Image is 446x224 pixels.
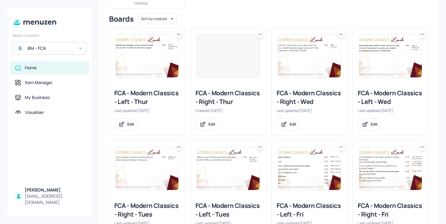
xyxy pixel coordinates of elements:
[114,89,180,106] div: FCA - Modern Classics - Left - Thur
[16,45,24,52] div: B
[197,147,260,190] img: 2025-06-10-174954325901460l4d3as6cc.jpeg
[277,89,342,106] div: FCA - Modern Classics - Right - Wed
[358,108,423,113] div: Last updated [DATE].
[25,65,37,71] div: Home
[359,35,422,77] img: 2025-09-10-1757490799585h23b2gc2iym.jpeg
[116,35,178,77] img: 2025-02-06-1738841041304dnxrpptdq09.jpeg
[278,147,341,190] img: 2025-09-05-1757067695663ufzho6b1bgn.jpeg
[25,94,50,101] div: My Business
[116,147,178,190] img: 2025-03-04-1741084435201z7emhxromjn.jpeg
[134,1,168,6] div: 12 items
[25,109,44,115] div: Visualiser
[138,13,177,25] div: Sort by created
[195,89,261,106] div: FCA - Modern Classics - Right - Thur
[195,201,261,219] div: FCA - Modern Classics - Left - Tues
[127,122,134,127] div: Edit
[278,35,341,77] img: 2025-08-27-1756291608407lfmagucyc6k.jpeg
[358,201,423,219] div: FCA - Modern Classics - Right - Fri
[25,193,84,205] div: [EMAIL_ADDRESS][DOMAIN_NAME]
[358,89,423,106] div: FCA - Modern Classics - Left - Wed
[371,122,378,127] div: Edit
[12,33,87,38] div: Select Location
[114,108,180,113] div: Last updated [DATE].
[25,187,84,193] div: [PERSON_NAME]
[114,201,180,219] div: FCA - Modern Classics - Right - Tues
[195,108,261,113] div: Created [DATE].
[277,108,342,113] div: Last updated [DATE].
[290,122,296,127] div: Edit
[109,14,133,24] div: Boards
[25,80,52,86] div: Item Manager
[208,122,215,127] div: Edit
[359,147,422,190] img: 2025-08-29-1756458392363qhz0w7y1hwk.jpeg
[28,45,74,51] div: BM - FCA
[277,201,342,219] div: FCA - Modern Classics - Left - Fri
